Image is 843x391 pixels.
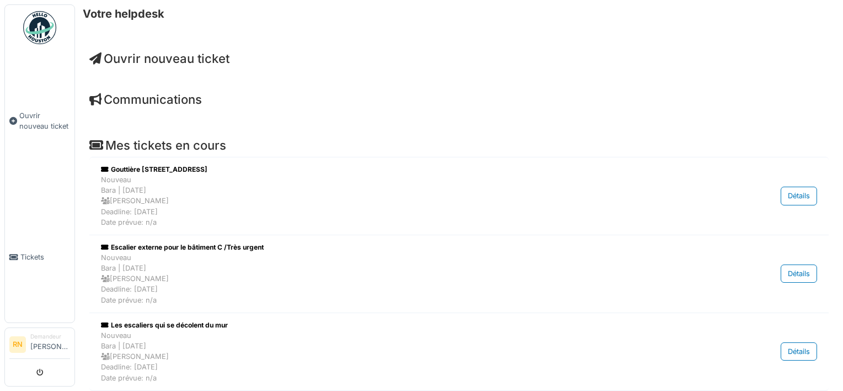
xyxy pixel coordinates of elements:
div: Escalier externe pour le bâtiment C /Très urgent [101,242,703,252]
span: Tickets [20,252,70,262]
h4: Mes tickets en cours [89,138,829,152]
a: Tickets [5,192,74,323]
div: Détails [781,265,817,283]
img: Badge_color-CXgf-gQk.svg [23,11,56,44]
a: Escalier externe pour le bâtiment C /Très urgent NouveauBara | [DATE] [PERSON_NAME]Deadline: [DAT... [98,240,820,308]
li: [PERSON_NAME] [30,332,70,356]
div: Nouveau Bara | [DATE] [PERSON_NAME] Deadline: [DATE] Date prévue: n/a [101,330,703,383]
a: RN Demandeur[PERSON_NAME] [9,332,70,359]
div: Nouveau Bara | [DATE] [PERSON_NAME] Deadline: [DATE] Date prévue: n/a [101,175,703,228]
a: Gouttière [STREET_ADDRESS] NouveauBara | [DATE] [PERSON_NAME]Deadline: [DATE]Date prévue: n/a Dét... [98,162,820,230]
div: Demandeur [30,332,70,341]
a: Les escaliers qui se décolent du mur NouveauBara | [DATE] [PERSON_NAME]Deadline: [DATE]Date prévu... [98,318,820,386]
a: Ouvrir nouveau ticket [5,50,74,192]
span: Ouvrir nouveau ticket [19,110,70,131]
li: RN [9,336,26,353]
div: Détails [781,187,817,205]
h6: Votre helpdesk [83,7,164,20]
div: Nouveau Bara | [DATE] [PERSON_NAME] Deadline: [DATE] Date prévue: n/a [101,252,703,305]
div: Les escaliers qui se décolent du mur [101,320,703,330]
a: Ouvrir nouveau ticket [89,51,230,66]
div: Détails [781,342,817,361]
h4: Communications [89,92,829,107]
div: Gouttière [STREET_ADDRESS] [101,165,703,175]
